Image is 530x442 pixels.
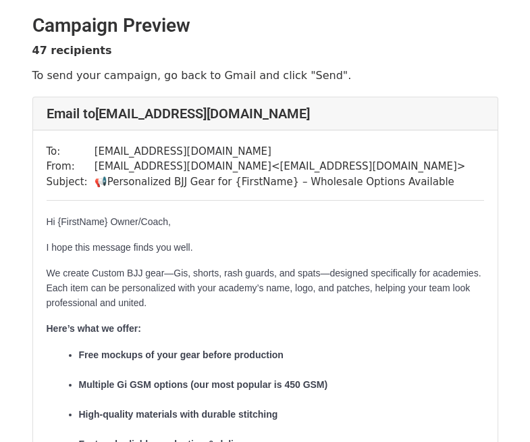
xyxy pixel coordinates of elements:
h2: Campaign Preview [32,14,498,37]
h4: Email to [EMAIL_ADDRESS][DOMAIN_NAME] [47,105,484,122]
td: Subject: [47,174,95,190]
span: I hope this message finds you well. [47,242,193,253]
span: Multiple Gi GSM options (our most popular is 450 GSM) [79,379,328,390]
strong: 47 recipients [32,44,112,57]
span: High-quality materials with durable stitching [79,409,278,420]
b: Here’s what we offer: [47,323,141,334]
span: Hi {FirstName} Owner/Coach, [47,216,171,227]
span: We create Custom BJJ gear—Gis, shorts, rash guards, and spats—designed specifically for academies... [47,268,484,308]
td: To: [47,144,95,159]
p: To send your campaign, go back to Gmail and click "Send". [32,68,498,82]
span: Free mockups of your gear before production [79,349,284,360]
td: [EMAIL_ADDRESS][DOMAIN_NAME] [95,144,466,159]
td: [EMAIL_ADDRESS][DOMAIN_NAME] < [EMAIL_ADDRESS][DOMAIN_NAME] > [95,159,466,174]
td: From: [47,159,95,174]
td: 📢Personalized BJJ Gear for {FirstName} – Wholesale Options Available [95,174,466,190]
